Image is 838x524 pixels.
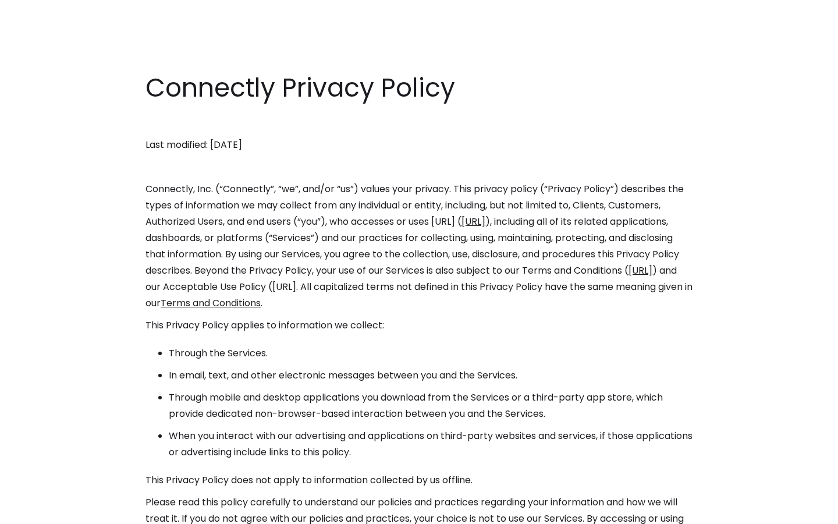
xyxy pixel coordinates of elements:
[145,472,693,488] p: This Privacy Policy does not apply to information collected by us offline.
[23,504,70,520] ul: Language list
[12,502,70,520] aside: Language selected: English
[145,137,693,153] p: Last modified: [DATE]
[628,264,652,277] a: [URL]
[145,70,693,106] h1: Connectly Privacy Policy
[145,115,693,131] p: ‍
[145,181,693,311] p: Connectly, Inc. (“Connectly”, “we”, and/or “us”) values your privacy. This privacy policy (“Priva...
[169,428,693,461] li: When you interact with our advertising and applications on third-party websites and services, if ...
[169,367,693,384] li: In email, text, and other electronic messages between you and the Services.
[145,317,693,334] p: This Privacy Policy applies to information we collect:
[169,390,693,422] li: Through mobile and desktop applications you download from the Services or a third-party app store...
[145,159,693,175] p: ‍
[461,215,485,228] a: [URL]
[169,345,693,362] li: Through the Services.
[161,296,261,310] a: Terms and Conditions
